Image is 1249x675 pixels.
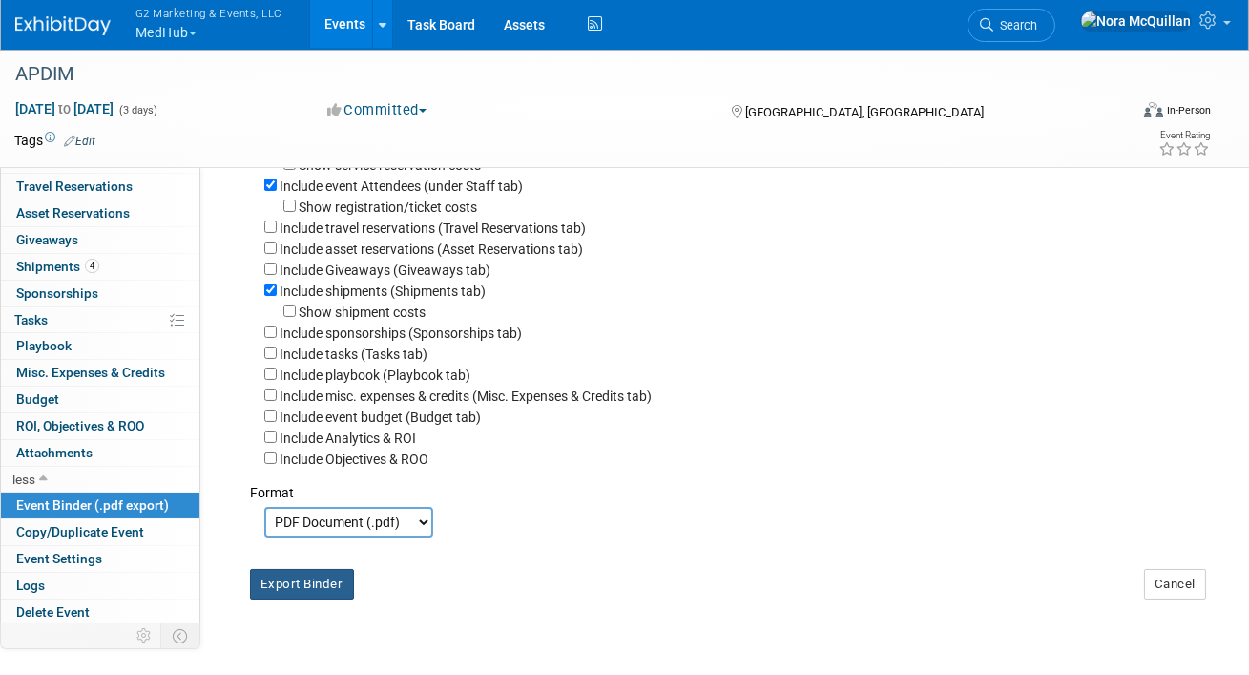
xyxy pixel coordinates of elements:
span: Asset Reservations [16,205,130,221]
a: Sponsorships [1,281,199,306]
span: [GEOGRAPHIC_DATA], [GEOGRAPHIC_DATA] [745,105,984,119]
button: Committed [321,100,434,120]
td: Tags [14,131,95,150]
a: Copy/Duplicate Event [1,519,199,545]
span: G2 Marketing & Events, LLC [135,3,282,23]
span: Logs [16,578,45,593]
label: Include asset reservations (Asset Reservations tab) [280,242,583,257]
a: Event Binder (.pdf export) [1,493,199,518]
td: Personalize Event Tab Strip [128,623,161,648]
span: Shipments [16,259,99,274]
span: Travel Reservations [16,179,133,194]
span: Playbook [16,338,72,353]
a: Playbook [1,333,199,359]
a: Travel Reservations [1,174,199,200]
a: Search [968,9,1055,42]
a: ROI, Objectives & ROO [1,413,199,439]
button: Export Binder [250,569,354,600]
label: Include tasks (Tasks tab) [280,347,427,362]
a: Giveaways [1,227,199,253]
label: Include Objectives & ROO [280,452,428,467]
td: Toggle Event Tabs [161,623,200,648]
span: Event Settings [16,551,102,566]
span: ROI, Objectives & ROO [16,418,144,433]
span: to [55,101,73,116]
span: Sponsorships [16,285,98,301]
span: Giveaways [16,232,78,247]
label: Show registration/ticket costs [299,200,477,215]
span: Tasks [14,312,48,327]
img: Format-Inperson.png [1144,102,1163,117]
label: Include event budget (Budget tab) [280,410,481,425]
span: Copy/Duplicate Event [16,524,144,539]
label: Include Analytics & ROI [280,431,416,446]
a: Budget [1,387,199,412]
img: Nora McQuillan [1080,11,1192,32]
a: Logs [1,573,199,599]
label: Include shipments (Shipments tab) [280,284,486,299]
img: ExhibitDay [15,16,111,35]
label: Include playbook (Playbook tab) [280,368,470,383]
a: Tasks [1,307,199,333]
a: Asset Reservations [1,200,199,226]
a: Misc. Expenses & Credits [1,360,199,386]
span: Budget [16,391,59,407]
div: APDIM [9,57,1109,92]
a: Edit [64,135,95,148]
a: Delete Event [1,600,199,625]
label: Include travel reservations (Travel Reservations tab) [280,221,586,236]
span: Event Binder (.pdf export) [16,497,169,513]
label: Include sponsorships (Sponsorships tab) [280,326,522,341]
button: Cancel [1144,569,1206,600]
div: Event Rating [1158,131,1210,140]
span: less [12,472,35,487]
span: (3 days) [117,104,157,116]
label: Include Giveaways (Giveaways tab) [280,263,490,278]
span: Search [993,18,1037,32]
a: Event Settings [1,546,199,572]
span: Misc. Expenses & Credits [16,365,165,380]
span: 4 [85,259,99,273]
label: Include event Attendees (under Staff tab) [280,179,523,194]
div: Event Format [1035,99,1211,128]
span: Attachments [16,445,93,460]
div: Format [250,469,1197,502]
label: Show service reservation costs [299,158,481,173]
label: Show shipment costs [299,305,426,320]
a: Attachments [1,440,199,466]
label: Include misc. expenses & credits (Misc. Expenses & Credits tab) [280,389,652,404]
div: In-Person [1166,103,1211,117]
span: Delete Event [16,604,90,620]
a: less [1,467,199,493]
a: Shipments4 [1,254,199,280]
span: [DATE] [DATE] [14,100,114,117]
